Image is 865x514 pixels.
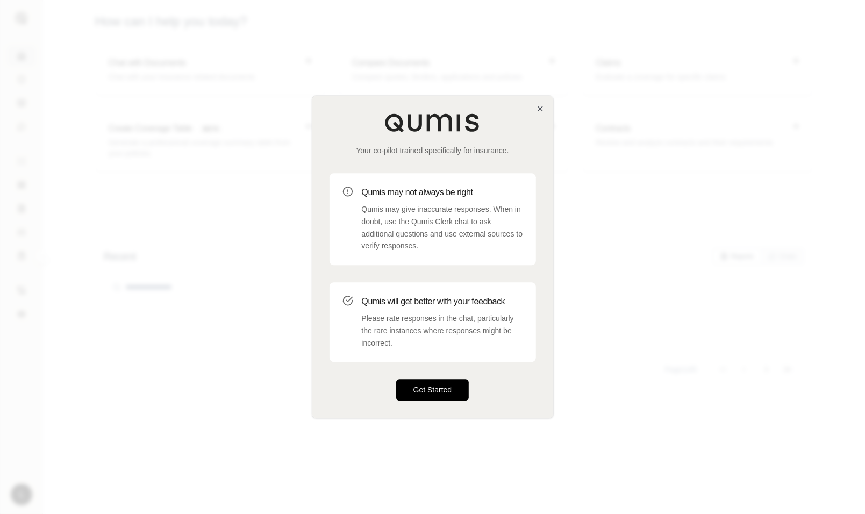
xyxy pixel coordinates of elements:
[362,295,523,308] h3: Qumis will get better with your feedback
[362,186,523,199] h3: Qumis may not always be right
[362,203,523,252] p: Qumis may give inaccurate responses. When in doubt, use the Qumis Clerk chat to ask additional qu...
[330,145,536,156] p: Your co-pilot trained specifically for insurance.
[396,380,469,401] button: Get Started
[384,113,481,132] img: Qumis Logo
[362,312,523,349] p: Please rate responses in the chat, particularly the rare instances where responses might be incor...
